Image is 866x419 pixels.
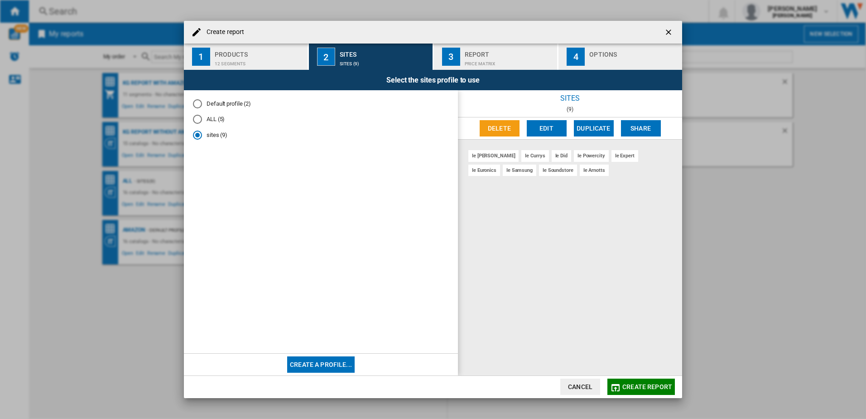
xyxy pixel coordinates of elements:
div: ie currys [521,150,548,161]
div: (9) [458,106,682,112]
div: ie arnotts [580,165,609,176]
div: Price Matrix [465,57,554,66]
div: sites [458,90,682,106]
button: Edit [527,120,567,136]
md-radio-button: sites (9) [193,131,449,140]
md-radio-button: Default profile (2) [193,99,449,108]
div: 2 [317,48,335,66]
button: Cancel [560,379,600,395]
button: 2 Sites sites (9) [309,44,433,70]
h4: Create report [202,28,244,37]
button: Duplicate [574,120,614,136]
button: Create report [607,379,675,395]
button: getI18NText('BUTTONS.CLOSE_DIALOG') [660,23,678,41]
div: ie soundstore [539,165,577,176]
div: 12 segments [215,57,304,66]
div: Options [589,47,678,57]
div: ie powercity [574,150,609,161]
ng-md-icon: getI18NText('BUTTONS.CLOSE_DIALOG') [664,28,675,39]
div: Sites [340,47,429,57]
div: sites (9) [340,57,429,66]
div: ie euronics [468,165,500,176]
div: ie [PERSON_NAME] [468,150,519,161]
span: Create report [622,383,672,390]
div: Select the sites profile to use [184,70,682,90]
button: 3 Report Price Matrix [434,44,558,70]
md-radio-button: ALL (5) [193,115,449,124]
button: Delete [480,120,520,136]
div: 1 [192,48,210,66]
button: Create a profile... [287,356,355,373]
div: Products [215,47,304,57]
div: 3 [442,48,460,66]
button: 4 Options [558,44,682,70]
div: 4 [567,48,585,66]
div: ie did [552,150,571,161]
button: 1 Products 12 segments [184,44,308,70]
div: Report [465,47,554,57]
div: ie samsung [503,165,536,176]
button: Share [621,120,661,136]
div: ie expert [611,150,638,161]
